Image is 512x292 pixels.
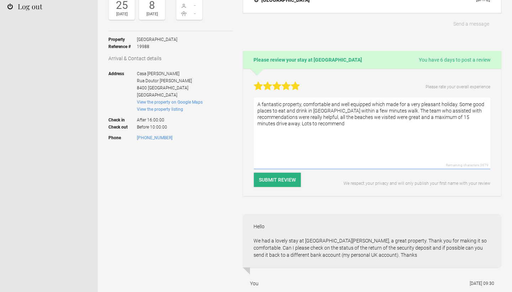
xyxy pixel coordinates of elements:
[254,173,301,187] button: Submit Review
[108,55,233,62] h3: Arrival & Contact details
[108,43,137,50] strong: Reference #
[108,124,137,131] strong: Check out
[141,11,163,18] div: [DATE]
[137,124,203,131] span: Before 10:00:00
[137,107,183,112] a: View the property listing
[250,280,258,287] div: You
[137,36,177,43] span: [GEOGRAPHIC_DATA]
[243,214,501,267] div: Hello We had a lovely stay at [GEOGRAPHIC_DATA][PERSON_NAME], a great property. Thank you for mak...
[419,56,491,63] span: You have 6 days to post a review
[108,36,137,43] strong: Property
[442,17,501,31] button: Send a message
[108,134,137,141] strong: Phone
[137,135,172,140] a: [PHONE_NUMBER]
[190,10,201,17] span: -
[137,93,177,98] span: [GEOGRAPHIC_DATA]
[137,78,192,83] span: Rua Doutor [PERSON_NAME]
[338,180,490,187] p: We respect your privacy and will only publish your first name with your review
[108,70,137,99] strong: Address
[190,2,201,9] span: -
[148,85,188,90] span: [GEOGRAPHIC_DATA]
[243,51,501,69] h2: Please review your stay at [GEOGRAPHIC_DATA]
[470,281,494,286] flynt-date-display: [DATE] 09:30
[426,83,490,90] p: Please rate your overall experience
[137,43,177,50] span: 19988
[108,113,137,124] strong: Check in
[137,100,203,105] a: View the property on Google Maps
[111,11,133,18] div: [DATE]
[137,71,180,76] span: Casa [PERSON_NAME]
[137,85,147,90] span: 8400
[137,113,203,124] span: After 16:00:00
